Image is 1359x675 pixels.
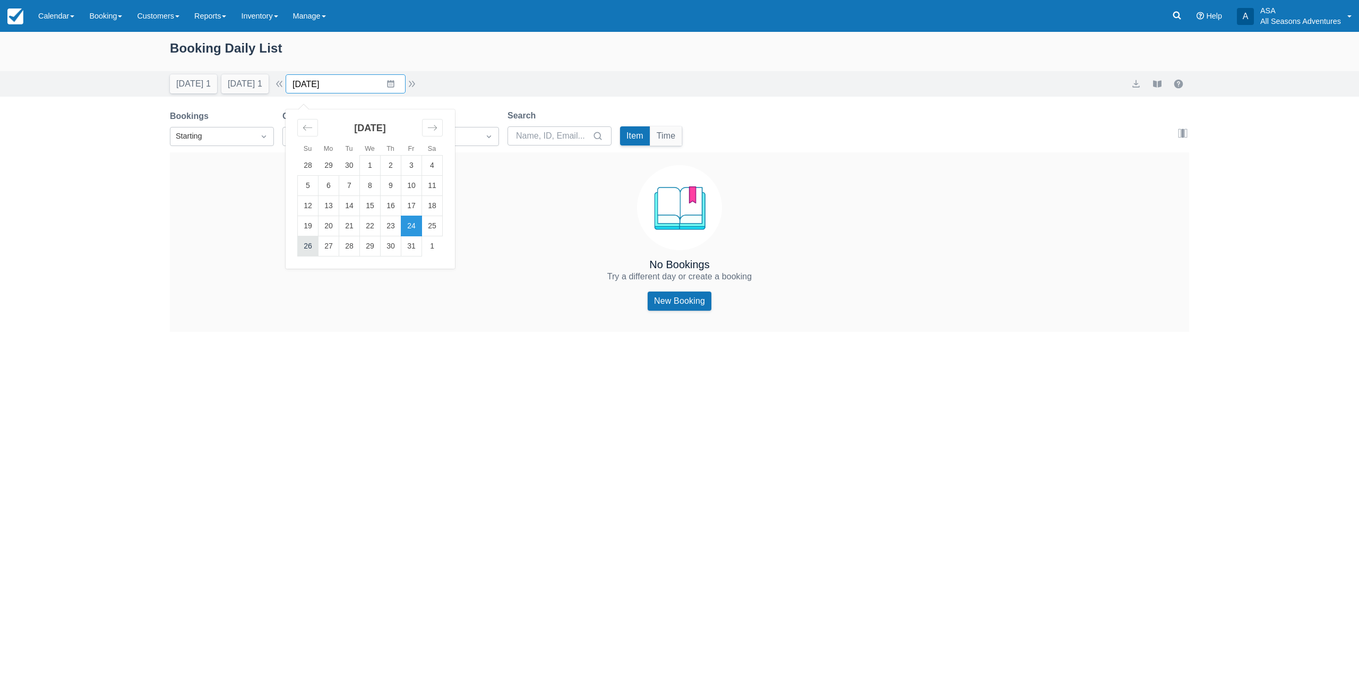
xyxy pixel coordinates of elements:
[408,145,415,152] small: Fr
[401,196,422,216] td: Friday, October 17, 2025
[648,292,711,311] a: New Booking
[360,236,381,257] td: Wednesday, October 29, 2025
[422,176,443,196] td: Saturday, October 11, 2025
[170,38,1189,69] div: Booking Daily List
[286,109,454,269] div: Calendar
[170,74,217,93] button: [DATE] 1
[298,176,319,196] td: Sunday, October 5, 2025
[282,110,323,123] label: Category
[422,156,443,176] td: Saturday, October 4, 2025
[339,236,360,257] td: Tuesday, October 28, 2025
[401,156,422,176] td: Friday, October 3, 2025
[650,126,682,146] button: Time
[345,145,352,152] small: Tu
[637,165,722,250] img: booking.png
[381,196,401,216] td: Thursday, October 16, 2025
[339,156,360,176] td: Tuesday, September 30, 2025
[381,156,401,176] td: Thursday, October 2, 2025
[319,196,339,216] td: Monday, October 13, 2025
[1197,12,1204,20] i: Help
[339,216,360,236] td: Tuesday, October 21, 2025
[649,259,709,270] h4: No Bookings
[381,216,401,236] td: Thursday, October 23, 2025
[516,126,590,146] input: Name, ID, Email...
[319,176,339,196] td: Monday, October 6, 2025
[428,145,436,152] small: Sa
[422,216,443,236] td: Saturday, October 25, 2025
[381,236,401,257] td: Thursday, October 30, 2025
[298,216,319,236] td: Sunday, October 19, 2025
[607,272,752,281] span: Try a different day or create a booking
[422,196,443,216] td: Saturday, October 18, 2025
[401,236,422,257] td: Friday, October 31, 2025
[360,196,381,216] td: Wednesday, October 15, 2025
[422,119,443,136] div: Move forward to switch to the next month.
[170,110,213,123] label: Bookings
[7,8,23,24] img: checkfront-main-nav-mini-logo.png
[221,74,269,93] button: [DATE] 1
[1206,12,1222,20] span: Help
[381,176,401,196] td: Thursday, October 9, 2025
[297,119,318,136] div: Move backward to switch to the previous month.
[176,131,249,142] div: Starting
[259,131,269,142] span: Dropdown icon
[339,196,360,216] td: Tuesday, October 14, 2025
[360,216,381,236] td: Wednesday, October 22, 2025
[360,156,381,176] td: Wednesday, October 1, 2025
[339,176,360,196] td: Tuesday, October 7, 2025
[1260,5,1341,16] p: ASA
[304,145,312,152] small: Su
[620,126,650,146] button: Item
[365,145,375,152] small: We
[319,236,339,257] td: Monday, October 27, 2025
[508,109,540,122] label: Search
[354,123,386,133] strong: [DATE]
[1260,16,1341,27] p: All Seasons Adventures
[484,131,494,142] span: Dropdown icon
[319,216,339,236] td: Monday, October 20, 2025
[324,145,333,152] small: Mo
[401,176,422,196] td: Friday, October 10, 2025
[286,74,406,93] input: Date
[298,196,319,216] td: Sunday, October 12, 2025
[422,236,443,257] td: Saturday, November 1, 2025
[360,176,381,196] td: Wednesday, October 8, 2025
[401,216,422,236] td: Selected. Friday, October 24, 2025
[1237,8,1254,25] div: A
[298,236,319,257] td: Sunday, October 26, 2025
[319,156,339,176] td: Monday, September 29, 2025
[1130,78,1142,90] button: export
[386,145,394,152] small: Th
[298,156,319,176] td: Sunday, September 28, 2025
